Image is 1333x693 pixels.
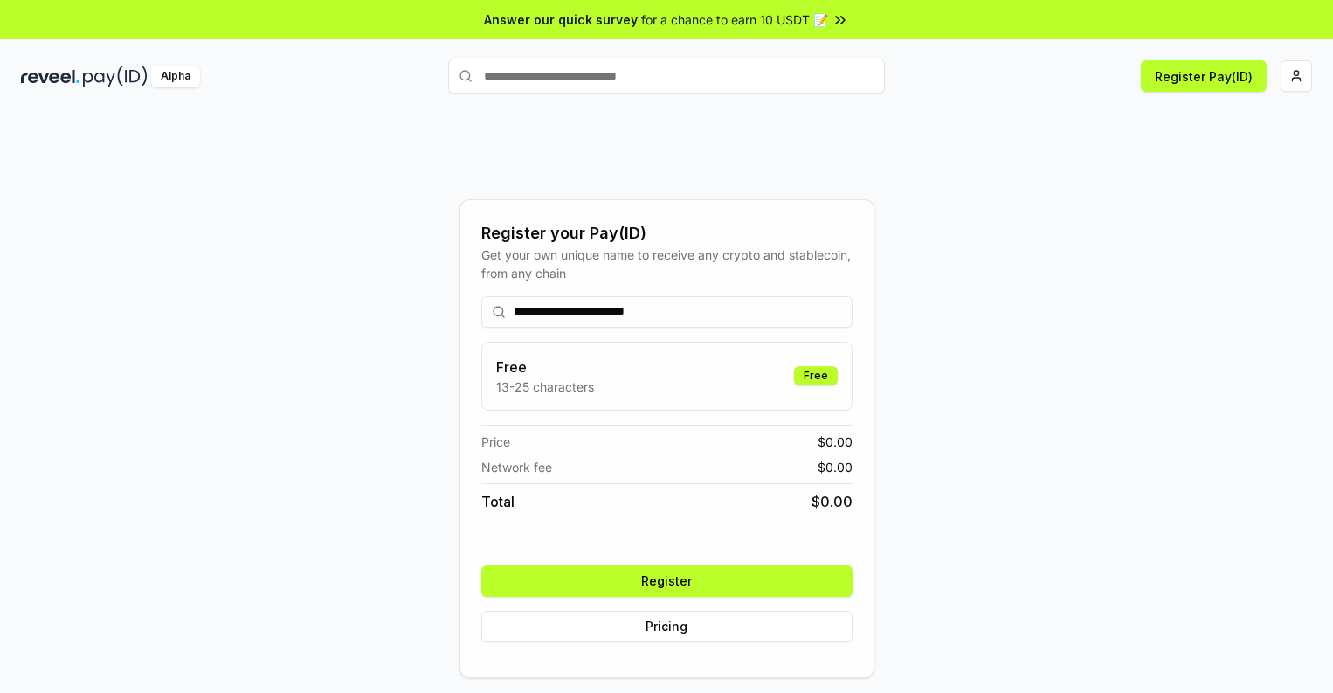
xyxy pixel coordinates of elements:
[481,611,853,642] button: Pricing
[496,357,594,378] h3: Free
[496,378,594,396] p: 13-25 characters
[641,10,828,29] span: for a chance to earn 10 USDT 📝
[21,66,79,87] img: reveel_dark
[818,433,853,451] span: $ 0.00
[151,66,200,87] div: Alpha
[481,565,853,597] button: Register
[481,246,853,282] div: Get your own unique name to receive any crypto and stablecoin, from any chain
[484,10,638,29] span: Answer our quick survey
[481,458,552,476] span: Network fee
[812,491,853,512] span: $ 0.00
[818,458,853,476] span: $ 0.00
[481,491,515,512] span: Total
[481,433,510,451] span: Price
[83,66,148,87] img: pay_id
[481,221,853,246] div: Register your Pay(ID)
[1141,60,1267,92] button: Register Pay(ID)
[794,366,838,385] div: Free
